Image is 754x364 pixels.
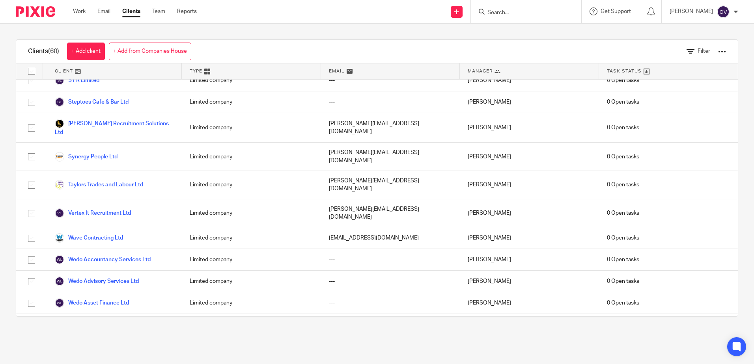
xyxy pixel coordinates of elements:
[182,249,321,270] div: Limited company
[460,70,599,91] div: [PERSON_NAME]
[321,314,460,335] div: ---
[321,249,460,270] div: ---
[460,113,599,142] div: [PERSON_NAME]
[607,76,639,84] span: 0 Open tasks
[55,180,64,189] img: TTL.png
[468,68,493,74] span: Manager
[321,143,460,171] div: [PERSON_NAME][EMAIL_ADDRESS][DOMAIN_NAME]
[55,233,64,243] img: wave.png
[487,9,558,17] input: Search
[55,233,123,243] a: Wave Contracting Ltd
[55,255,64,264] img: svg%3E
[460,292,599,314] div: [PERSON_NAME]
[321,171,460,199] div: [PERSON_NAME][EMAIL_ADDRESS][DOMAIN_NAME]
[55,76,64,85] img: svg%3E
[55,255,151,264] a: Wedo Accountancy Services Ltd
[607,68,642,74] span: Task Status
[182,113,321,142] div: Limited company
[321,113,460,142] div: [PERSON_NAME][EMAIL_ADDRESS][DOMAIN_NAME]
[607,98,639,106] span: 0 Open tasks
[607,181,639,189] span: 0 Open tasks
[67,43,105,60] a: + Add client
[698,48,710,54] span: Filter
[607,234,639,242] span: 0 Open tasks
[182,91,321,113] div: Limited company
[321,199,460,227] div: [PERSON_NAME][EMAIL_ADDRESS][DOMAIN_NAME]
[55,76,99,85] a: S1 R Limited
[460,227,599,249] div: [PERSON_NAME]
[24,64,39,79] input: Select all
[55,277,139,286] a: Wedo Advisory Services Ltd
[109,43,191,60] a: + Add from Companies House
[460,199,599,227] div: [PERSON_NAME]
[55,152,64,162] img: Synergy%202.PNG
[321,91,460,113] div: ---
[55,152,118,162] a: Synergy People Ltd
[460,91,599,113] div: [PERSON_NAME]
[182,70,321,91] div: Limited company
[460,249,599,270] div: [PERSON_NAME]
[607,124,639,132] span: 0 Open tasks
[16,6,55,17] img: Pixie
[182,143,321,171] div: Limited company
[321,227,460,249] div: [EMAIL_ADDRESS][DOMAIN_NAME]
[321,292,460,314] div: ---
[55,277,64,286] img: svg%3E
[182,292,321,314] div: Limited company
[48,48,59,54] span: (60)
[607,277,639,285] span: 0 Open tasks
[55,298,129,308] a: Wedo Asset Finance Ltd
[601,9,631,14] span: Get Support
[460,143,599,171] div: [PERSON_NAME]
[607,256,639,264] span: 0 Open tasks
[460,271,599,292] div: [PERSON_NAME]
[28,47,59,56] h1: Clients
[460,314,599,335] div: [PERSON_NAME]
[460,171,599,199] div: [PERSON_NAME]
[55,119,64,128] img: stratton-recruitment-1.png
[321,271,460,292] div: ---
[321,70,460,91] div: ---
[182,271,321,292] div: Limited company
[182,314,321,335] div: Limited company
[329,68,345,74] span: Email
[55,119,174,136] a: [PERSON_NAME] Recruitment Solutions Ltd
[55,97,129,107] a: Steptoes Cafe & Bar Ltd
[607,299,639,307] span: 0 Open tasks
[190,68,202,74] span: Type
[122,7,140,15] a: Clients
[152,7,165,15] a: Team
[55,180,143,189] a: Taylors Trades and Labour Ltd
[607,209,639,217] span: 0 Open tasks
[97,7,110,15] a: Email
[182,199,321,227] div: Limited company
[73,7,86,15] a: Work
[55,208,131,218] a: Vertex It Recruitment Ltd
[177,7,197,15] a: Reports
[55,97,64,107] img: svg%3E
[717,6,730,18] img: svg%3E
[55,68,73,74] span: Client
[607,153,639,161] span: 0 Open tasks
[670,7,713,15] p: [PERSON_NAME]
[182,171,321,199] div: Limited company
[55,208,64,218] img: svg%3E
[182,227,321,249] div: Limited company
[55,298,64,308] img: svg%3E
